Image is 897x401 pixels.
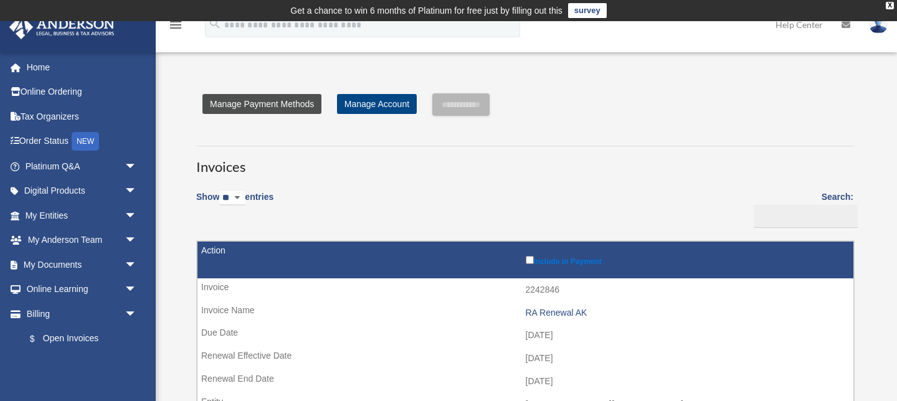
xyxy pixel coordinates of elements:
[125,277,149,303] span: arrow_drop_down
[526,308,848,318] div: RA Renewal AK
[197,347,853,370] td: [DATE]
[219,191,245,205] select: Showentries
[17,351,149,376] a: Past Invoices
[9,301,149,326] a: Billingarrow_drop_down
[337,94,417,114] a: Manage Account
[568,3,607,18] a: survey
[9,154,156,179] a: Platinum Q&Aarrow_drop_down
[17,326,143,352] a: $Open Invoices
[197,278,853,302] td: 2242846
[37,331,43,347] span: $
[125,179,149,204] span: arrow_drop_down
[125,228,149,253] span: arrow_drop_down
[9,179,156,204] a: Digital Productsarrow_drop_down
[9,104,156,129] a: Tax Organizers
[125,154,149,179] span: arrow_drop_down
[9,80,156,105] a: Online Ordering
[9,55,156,80] a: Home
[9,228,156,253] a: My Anderson Teamarrow_drop_down
[125,252,149,278] span: arrow_drop_down
[208,17,222,31] i: search
[196,189,273,218] label: Show entries
[290,3,562,18] div: Get a chance to win 6 months of Platinum for free just by filling out this
[168,17,183,32] i: menu
[9,203,156,228] a: My Entitiesarrow_drop_down
[749,189,853,228] label: Search:
[754,205,858,229] input: Search:
[125,203,149,229] span: arrow_drop_down
[9,277,156,302] a: Online Learningarrow_drop_down
[196,146,853,177] h3: Invoices
[168,22,183,32] a: menu
[125,301,149,327] span: arrow_drop_down
[869,16,888,34] img: User Pic
[886,2,894,9] div: close
[202,94,321,114] a: Manage Payment Methods
[197,324,853,347] td: [DATE]
[526,253,848,266] label: Include in Payment
[6,15,118,39] img: Anderson Advisors Platinum Portal
[197,370,853,394] td: [DATE]
[9,129,156,154] a: Order StatusNEW
[72,132,99,151] div: NEW
[9,252,156,277] a: My Documentsarrow_drop_down
[526,256,534,264] input: Include in Payment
